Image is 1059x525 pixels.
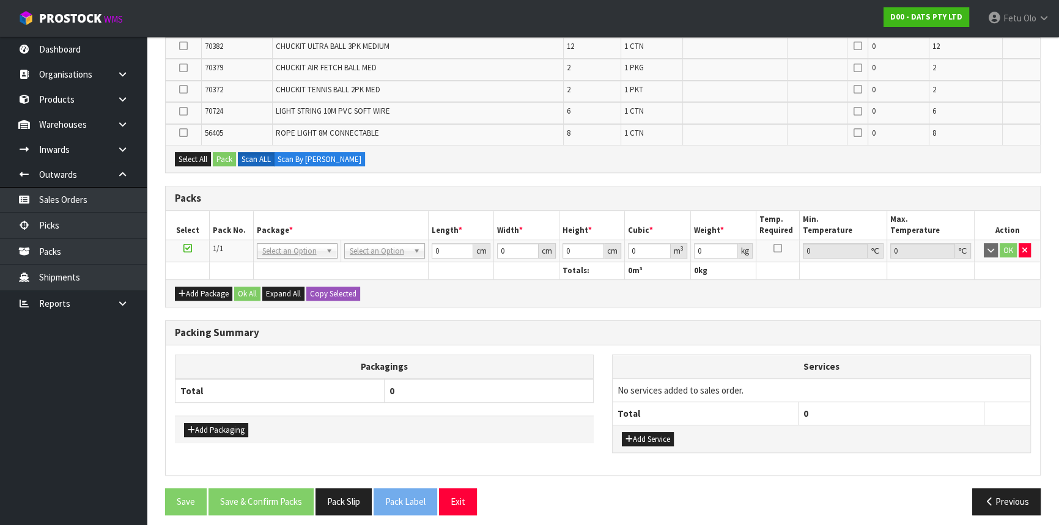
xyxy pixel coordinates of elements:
[175,379,385,403] th: Total
[238,152,275,167] label: Scan ALL
[625,211,690,240] th: Cubic
[175,327,1031,339] h3: Packing Summary
[738,243,753,259] div: kg
[871,106,875,116] span: 0
[439,488,477,515] button: Exit
[871,84,875,95] span: 0
[624,62,644,73] span: 1 PKG
[567,41,574,51] span: 12
[166,211,210,240] th: Select
[624,128,644,138] span: 1 CTN
[539,243,556,259] div: cm
[175,355,594,379] th: Packagings
[628,265,632,276] span: 0
[932,62,936,73] span: 2
[374,488,437,515] button: Pack Label
[39,10,101,26] span: ProStock
[389,385,394,397] span: 0
[253,211,428,240] th: Package
[428,211,493,240] th: Length
[932,41,940,51] span: 12
[306,287,360,301] button: Copy Selected
[694,265,698,276] span: 0
[567,84,570,95] span: 2
[266,288,301,299] span: Expand All
[624,41,644,51] span: 1 CTN
[213,152,236,167] button: Pack
[276,106,390,116] span: LIGHT STRING 10M PVC SOFT WIRE
[871,128,875,138] span: 0
[884,7,969,27] a: D00 - DATS PTY LTD
[622,432,674,447] button: Add Service
[104,13,123,25] small: WMS
[613,402,799,425] th: Total
[276,84,380,95] span: CHUCKIT TENNIS BALL 2PK MED
[234,287,260,301] button: Ok All
[1003,12,1022,24] span: Fetu
[559,262,625,279] th: Totals:
[205,84,223,95] span: 70372
[932,84,936,95] span: 2
[175,152,211,167] button: Select All
[932,106,936,116] span: 6
[18,10,34,26] img: cube-alt.png
[175,287,232,301] button: Add Package
[671,243,687,259] div: m
[975,211,1040,240] th: Action
[690,262,756,279] th: kg
[613,355,1030,378] th: Services
[624,84,643,95] span: 1 PKT
[205,128,223,138] span: 56405
[1000,243,1017,258] button: OK
[276,41,389,51] span: CHUCKIT ULTRA BALL 3PK MEDIUM
[1024,12,1036,24] span: Olo
[350,244,408,259] span: Select an Option
[613,378,1030,402] td: No services added to sales order.
[165,488,207,515] button: Save
[262,287,304,301] button: Expand All
[890,12,962,22] strong: D00 - DATS PTY LTD
[756,211,800,240] th: Temp. Required
[213,243,223,254] span: 1/1
[604,243,621,259] div: cm
[887,211,975,240] th: Max. Temperature
[205,41,223,51] span: 70382
[559,211,625,240] th: Height
[567,128,570,138] span: 8
[868,243,884,259] div: ℃
[493,211,559,240] th: Width
[625,262,690,279] th: m³
[208,488,314,515] button: Save & Confirm Packs
[210,211,254,240] th: Pack No.
[274,152,365,167] label: Scan By [PERSON_NAME]
[972,488,1041,515] button: Previous
[473,243,490,259] div: cm
[567,106,570,116] span: 6
[276,62,377,73] span: CHUCKIT AIR FETCH BALL MED
[567,62,570,73] span: 2
[955,243,971,259] div: ℃
[276,128,379,138] span: ROPE LIGHT 8M CONNECTABLE
[871,62,875,73] span: 0
[871,41,875,51] span: 0
[205,106,223,116] span: 70724
[175,193,1031,204] h3: Packs
[681,244,684,252] sup: 3
[932,128,936,138] span: 8
[184,423,248,438] button: Add Packaging
[803,408,808,419] span: 0
[800,211,887,240] th: Min. Temperature
[690,211,756,240] th: Weight
[624,106,644,116] span: 1 CTN
[205,62,223,73] span: 70379
[315,488,372,515] button: Pack Slip
[262,244,321,259] span: Select an Option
